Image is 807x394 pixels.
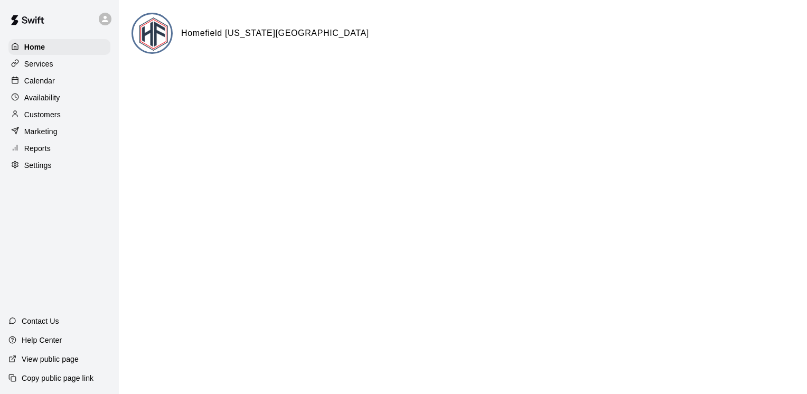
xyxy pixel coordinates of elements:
a: Customers [8,107,110,123]
a: Marketing [8,124,110,139]
p: Marketing [24,126,58,137]
a: Availability [8,90,110,106]
p: View public page [22,354,79,364]
a: Reports [8,140,110,156]
p: Availability [24,92,60,103]
p: Settings [24,160,52,171]
p: Reports [24,143,51,154]
p: Home [24,42,45,52]
p: Help Center [22,335,62,345]
p: Contact Us [22,316,59,326]
h6: Homefield [US_STATE][GEOGRAPHIC_DATA] [181,26,369,40]
a: Settings [8,157,110,173]
p: Calendar [24,76,55,86]
p: Copy public page link [22,373,93,383]
p: Services [24,59,53,69]
a: Services [8,56,110,72]
img: Homefield Kansas City logo [133,14,173,54]
a: Home [8,39,110,55]
a: Calendar [8,73,110,89]
p: Customers [24,109,61,120]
